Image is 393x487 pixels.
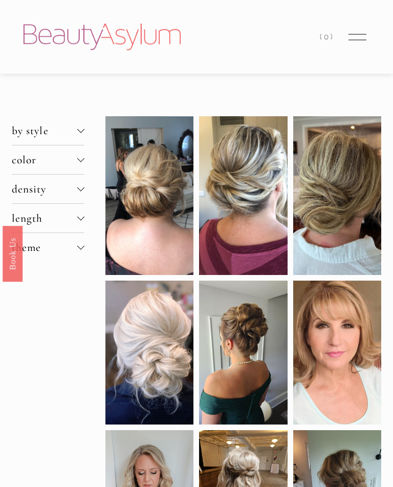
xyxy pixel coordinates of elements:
span: density [12,182,77,196]
span: length [12,211,77,225]
span: color [12,153,77,166]
img: Beauty Asylum | Bridal Hair &amp; Makeup Charlotte &amp; Atlanta [24,24,181,50]
button: length [12,204,84,232]
a: Book Us [3,225,23,281]
button: density [12,175,84,203]
span: ( [320,32,324,41]
span: ) [331,32,335,41]
a: 0 items in cart [320,30,334,44]
span: 0 [324,32,331,41]
button: color [12,145,84,174]
button: theme [12,233,84,262]
span: by style [12,124,77,137]
button: by style [12,116,84,145]
span: theme [12,241,77,254]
